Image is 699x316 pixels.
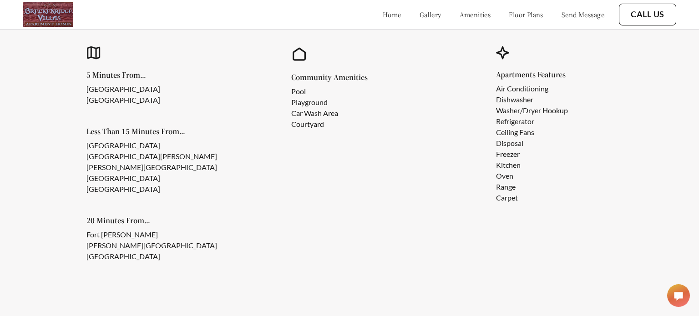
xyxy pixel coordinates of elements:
li: Pool [291,86,353,97]
li: Car Wash Area [291,108,353,119]
li: Range [496,181,568,192]
li: [GEOGRAPHIC_DATA][PERSON_NAME] [86,151,217,162]
li: [GEOGRAPHIC_DATA] [86,173,217,184]
li: Courtyard [291,119,353,130]
li: Air Conditioning [496,83,568,94]
button: Call Us [619,4,676,25]
li: [GEOGRAPHIC_DATA] [86,84,160,95]
li: Dishwasher [496,94,568,105]
li: Carpet [496,192,568,203]
a: home [383,10,401,19]
li: Refrigerator [496,116,568,127]
li: Freezer [496,149,568,160]
h5: Apartments Features [496,70,582,79]
li: Washer/Dryer Hookup [496,105,568,116]
a: amenities [460,10,491,19]
li: [GEOGRAPHIC_DATA] [86,251,217,262]
li: Ceiling Fans [496,127,568,138]
li: [PERSON_NAME][GEOGRAPHIC_DATA] [86,162,217,173]
li: [GEOGRAPHIC_DATA] [86,95,160,105]
h5: 20 Minutes From... [86,216,232,225]
a: floor plans [509,10,543,19]
h5: 5 Minutes From... [86,71,175,79]
li: Fort [PERSON_NAME] [86,229,217,240]
li: Oven [496,171,568,181]
li: Kitchen [496,160,568,171]
a: send message [562,10,604,19]
a: gallery [420,10,441,19]
img: logo.png [23,2,73,27]
li: [GEOGRAPHIC_DATA] [86,184,217,195]
li: [GEOGRAPHIC_DATA] [86,140,217,151]
a: Call Us [631,10,664,20]
li: Disposal [496,138,568,149]
h5: Less Than 15 Minutes From... [86,127,232,135]
h5: Community Amenities [291,73,368,81]
li: [PERSON_NAME][GEOGRAPHIC_DATA] [86,240,217,251]
li: Playground [291,97,353,108]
